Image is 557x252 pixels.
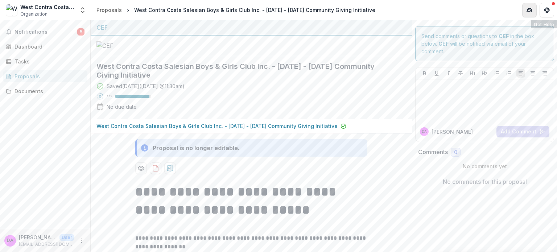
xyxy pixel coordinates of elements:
[96,23,406,32] div: CEF
[432,69,441,78] button: Underline
[6,4,17,16] img: West Contra Costa Salesian Boys & Girls Club Inc.
[480,69,489,78] button: Heading 2
[499,33,509,39] strong: CEF
[3,26,87,38] button: Notifications5
[492,69,501,78] button: Bullet List
[15,43,82,50] div: Dashboard
[3,41,87,53] a: Dashboard
[415,26,554,61] div: Send comments or questions to in the box below. will be notified via email of your comment.
[107,94,112,99] p: 95 %
[418,149,448,156] h2: Comments
[94,5,378,15] nav: breadcrumb
[422,130,427,133] div: David Arriaga
[134,6,375,14] div: West Contra Costa Salesian Boys & Girls Club Inc. - [DATE] - [DATE] Community Giving Initiative
[528,69,537,78] button: Align Center
[15,29,77,35] span: Notifications
[77,236,86,245] button: More
[96,41,169,50] img: CEF
[94,5,125,15] a: Proposals
[540,3,554,17] button: Get Help
[432,128,473,136] p: [PERSON_NAME]
[96,62,395,79] h2: West Contra Costa Salesian Boys & Girls Club Inc. - [DATE] - [DATE] Community Giving Initiative
[135,162,147,174] button: Preview 28364d53-484e-4513-8251-8fdaefbedf70-0.pdf
[496,126,549,137] button: Add Comment
[522,3,537,17] button: Partners
[107,103,137,111] div: No due date
[443,177,527,186] p: No comments for this proposal
[96,122,338,130] p: West Contra Costa Salesian Boys & Girls Club Inc. - [DATE] - [DATE] Community Giving Initiative
[420,69,429,78] button: Bold
[96,6,122,14] div: Proposals
[516,69,525,78] button: Align Left
[3,55,87,67] a: Tasks
[59,234,74,241] p: User
[78,3,88,17] button: Open entity switcher
[540,69,549,78] button: Align Right
[107,82,185,90] div: Saved [DATE] ( [DATE] @ 11:30am )
[19,234,57,241] p: [PERSON_NAME]
[20,3,75,11] div: West Contra Costa Salesian Boys & Girls Club Inc.
[456,69,465,78] button: Strike
[19,241,74,248] p: [EMAIL_ADDRESS][DOMAIN_NAME]
[153,144,240,152] div: Proposal is no longer editable.
[468,69,477,78] button: Heading 1
[15,58,82,65] div: Tasks
[20,11,48,17] span: Organization
[164,162,176,174] button: download-proposal
[15,73,82,80] div: Proposals
[504,69,513,78] button: Ordered List
[15,87,82,95] div: Documents
[418,162,551,170] p: No comments yet
[7,238,13,243] div: David Arriaga
[77,28,84,36] span: 5
[438,41,449,47] strong: CEF
[150,162,161,174] button: download-proposal
[3,85,87,97] a: Documents
[454,149,457,156] span: 0
[444,69,453,78] button: Italicize
[3,70,87,82] a: Proposals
